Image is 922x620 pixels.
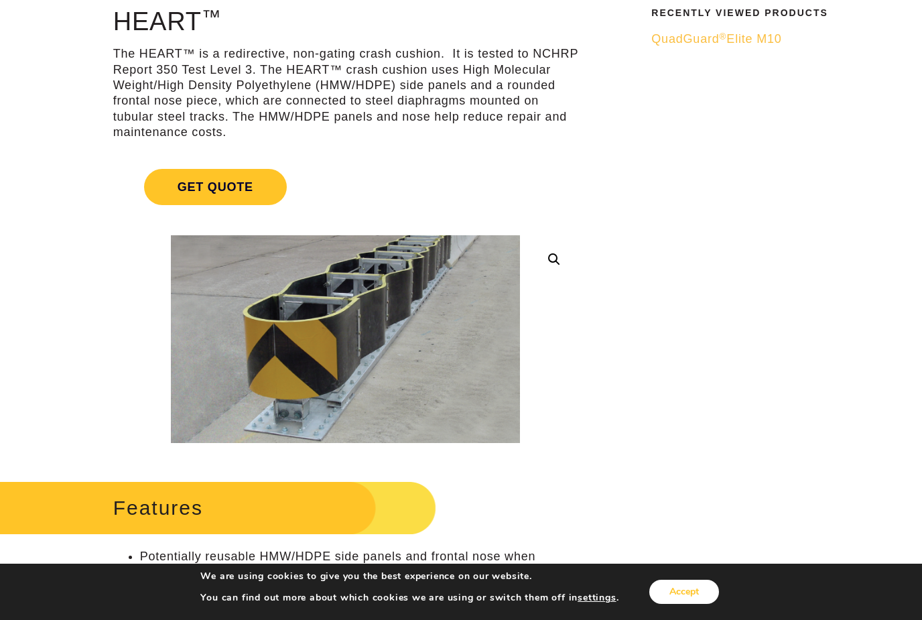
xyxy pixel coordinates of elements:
[200,570,618,582] p: We are using cookies to give you the best experience on our website.
[720,32,727,42] sup: ®
[144,169,287,205] span: Get Quote
[113,46,579,140] p: The HEART™ is a redirective, non-gating crash cushion. It is tested to NCHRP Report 350 Test Leve...
[578,592,616,604] button: settings
[200,592,618,604] p: You can find out more about which cookies we are using or switch them off in .
[651,32,835,47] a: QuadGuard®Elite M10
[651,8,835,18] h2: Recently Viewed Products
[113,153,579,221] a: Get Quote
[542,247,566,271] a: 🔍
[113,8,579,36] h1: HEART
[649,580,719,604] button: Accept
[651,32,781,46] span: QuadGuard Elite M10
[140,549,579,580] li: Potentially reusable HMW/HDPE side panels and frontal nose when impacted within NCHRP Report 350 ...
[202,6,221,27] sup: ™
